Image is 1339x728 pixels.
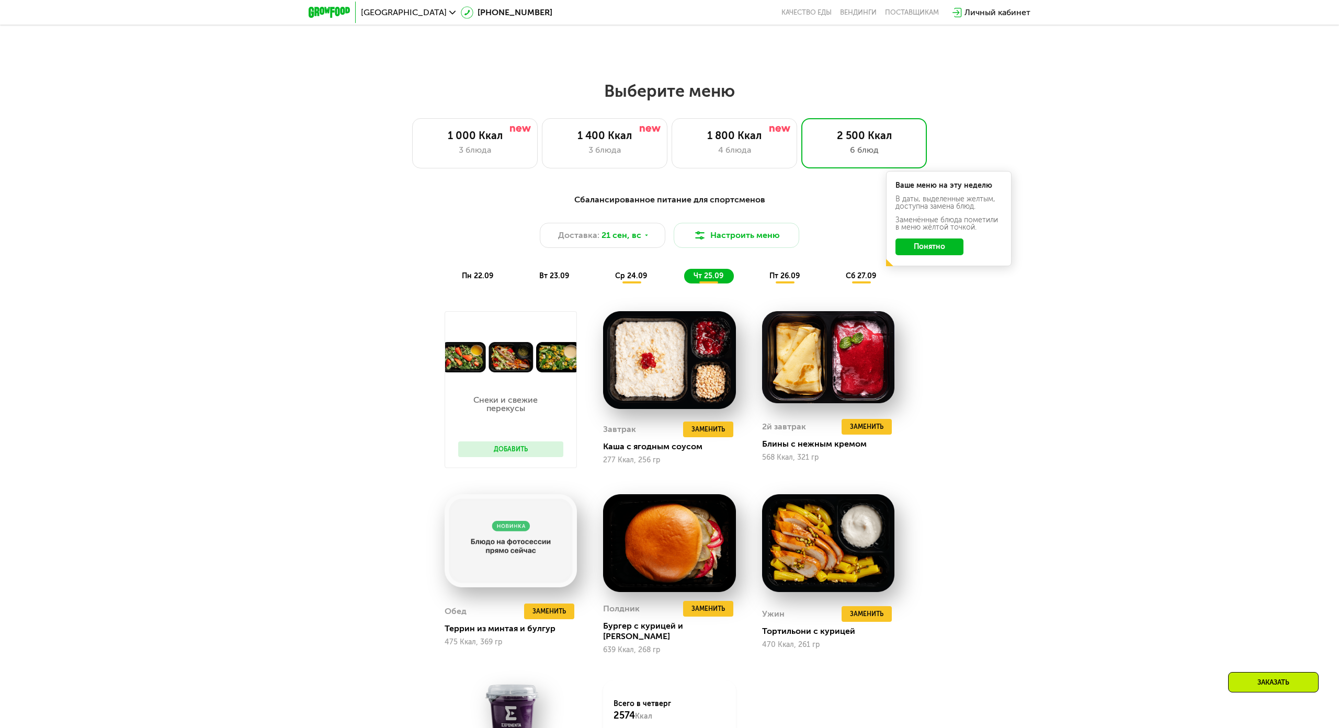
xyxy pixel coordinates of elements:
[558,229,599,242] span: Доставка:
[762,453,894,462] div: 568 Ккал, 321 гр
[553,144,656,156] div: 3 блюда
[615,271,647,280] span: ср 24.09
[895,196,1002,210] div: В даты, выделенные желтым, доступна замена блюд.
[762,439,903,449] div: Блины с нежным кремом
[964,6,1030,19] div: Личный кабинет
[461,6,552,19] a: [PHONE_NUMBER]
[846,271,876,280] span: сб 27.09
[635,712,652,721] span: Ккал
[762,641,894,649] div: 470 Ккал, 261 гр
[895,238,963,255] button: Понятно
[691,424,725,435] span: Заменить
[462,271,493,280] span: пн 22.09
[850,422,883,432] span: Заменить
[532,606,566,617] span: Заменить
[445,623,585,634] div: Террин из минтая и булгур
[762,419,806,435] div: 2й завтрак
[781,8,832,17] a: Качество еды
[603,456,735,464] div: 277 Ккал, 256 гр
[360,194,979,207] div: Сбалансированное питание для спортсменов
[614,710,635,721] span: 2574
[683,129,786,142] div: 1 800 Ккал
[674,223,799,248] button: Настроить меню
[602,229,641,242] span: 21 сен, вс
[850,609,883,619] span: Заменить
[812,129,916,142] div: 2 500 Ккал
[762,606,785,622] div: Ужин
[423,129,527,142] div: 1 000 Ккал
[524,604,574,619] button: Заменить
[842,419,892,435] button: Заменить
[33,81,1306,101] h2: Выберите меню
[539,271,569,280] span: вт 23.09
[812,144,916,156] div: 6 блюд
[458,396,553,413] p: Снеки и свежие перекусы
[614,699,725,722] div: Всего в четверг
[553,129,656,142] div: 1 400 Ккал
[603,441,744,452] div: Каша с ягодным соусом
[840,8,877,17] a: Вендинги
[603,646,735,654] div: 639 Ккал, 268 гр
[445,604,467,619] div: Обед
[895,182,1002,189] div: Ваше меню на эту неделю
[458,441,563,457] button: Добавить
[691,604,725,614] span: Заменить
[603,601,640,617] div: Полдник
[842,606,892,622] button: Заменить
[445,638,577,646] div: 475 Ккал, 369 гр
[885,8,939,17] div: поставщикам
[769,271,800,280] span: пт 26.09
[361,8,447,17] span: [GEOGRAPHIC_DATA]
[603,422,636,437] div: Завтрак
[1228,672,1319,692] div: Заказать
[683,422,733,437] button: Заменить
[694,271,723,280] span: чт 25.09
[683,601,733,617] button: Заменить
[762,626,903,636] div: Тортильони с курицей
[683,144,786,156] div: 4 блюда
[895,217,1002,231] div: Заменённые блюда пометили в меню жёлтой точкой.
[423,144,527,156] div: 3 блюда
[603,621,744,642] div: Бургер с курицей и [PERSON_NAME]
